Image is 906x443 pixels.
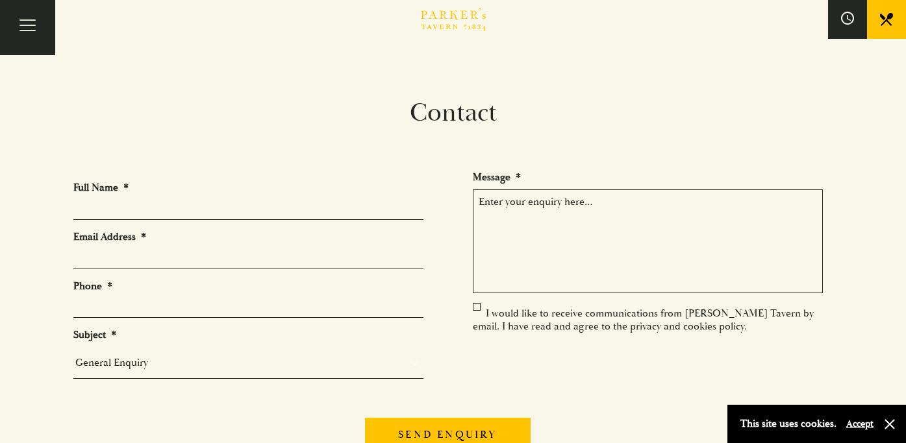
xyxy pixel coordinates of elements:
label: Subject [73,328,116,342]
label: I would like to receive communications from [PERSON_NAME] Tavern by email. I have read and agree ... [473,307,814,333]
button: Close and accept [883,418,896,431]
iframe: reCAPTCHA [473,343,670,394]
h1: Contact [64,97,843,128]
label: Full Name [73,181,129,195]
label: Phone [73,280,112,293]
label: Email Address [73,230,146,244]
label: Message [473,171,521,184]
p: This site uses cookies. [740,414,837,433]
button: Accept [846,418,874,430]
